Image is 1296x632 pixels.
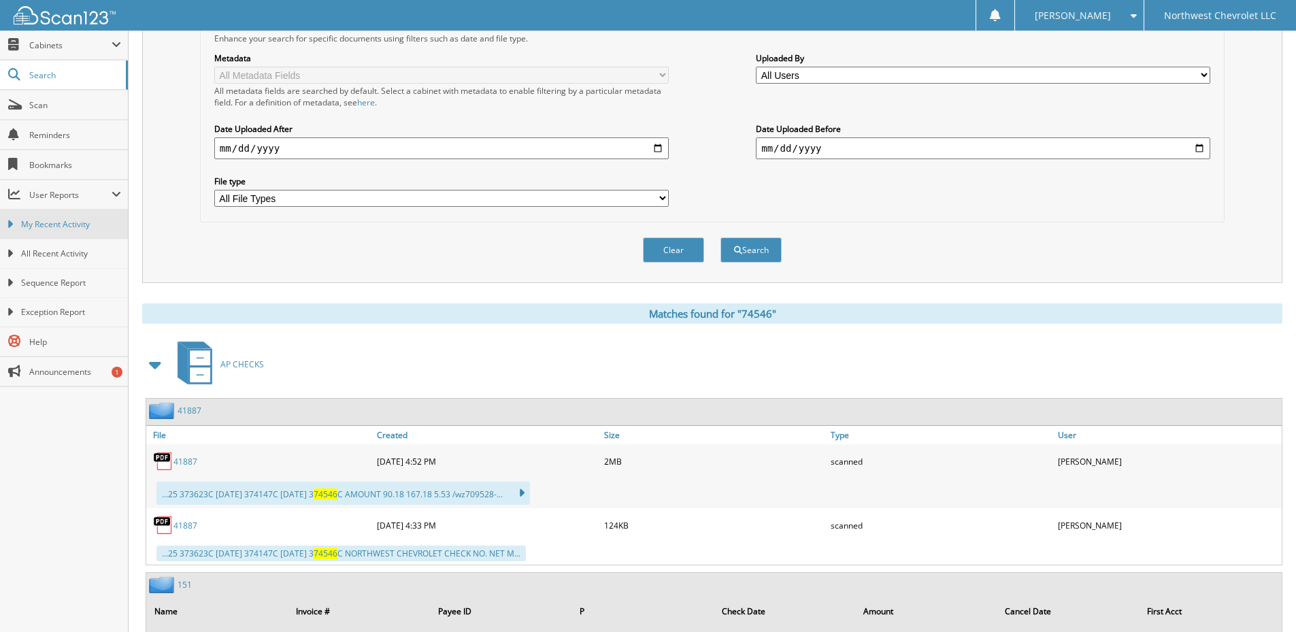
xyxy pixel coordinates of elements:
[29,69,119,81] span: Search
[29,189,112,201] span: User Reports
[1054,512,1282,539] div: [PERSON_NAME]
[21,248,121,260] span: All Recent Activity
[756,137,1210,159] input: end
[29,39,112,51] span: Cabinets
[373,448,601,475] div: [DATE] 4:52 PM
[112,367,122,378] div: 1
[373,512,601,539] div: [DATE] 4:33 PM
[643,237,704,263] button: Clear
[601,448,828,475] div: 2MB
[214,137,669,159] input: start
[357,97,375,108] a: here
[214,176,669,187] label: File type
[220,359,264,370] span: AP CHECKS
[601,512,828,539] div: 124KB
[21,306,121,318] span: Exception Report
[998,597,1138,625] th: Cancel Date
[178,579,192,591] a: 151
[148,597,288,625] th: Name
[214,123,669,135] label: Date Uploaded After
[1140,597,1280,625] th: First Acct
[1035,12,1111,20] span: [PERSON_NAME]
[756,52,1210,64] label: Uploaded By
[314,488,337,500] span: 74546
[1054,448,1282,475] div: [PERSON_NAME]
[142,303,1282,324] div: Matches found for "74546"
[756,123,1210,135] label: Date Uploaded Before
[827,448,1054,475] div: scanned
[431,597,571,625] th: Payee ID
[29,366,121,378] span: Announcements
[720,237,782,263] button: Search
[146,426,373,444] a: File
[289,597,429,625] th: Invoice #
[29,336,121,348] span: Help
[178,405,201,416] a: 41887
[857,597,997,625] th: Amount
[21,218,121,231] span: My Recent Activity
[207,33,1217,44] div: Enhance your search for specific documents using filters such as date and file type.
[1228,567,1296,632] iframe: Chat Widget
[214,85,669,108] div: All metadata fields are searched by default. Select a cabinet with metadata to enable filtering b...
[29,99,121,111] span: Scan
[156,482,530,505] div: ...25 373623C [DATE] 374147C [DATE] 3 C AMOUNT 90.18 167.18 5.53 /wz709528-...
[156,546,526,561] div: ...25 373623C [DATE] 374147C [DATE] 3 C NORTHWEST CHEVROLET CHECK NO. NET M...
[173,520,197,531] a: 41887
[14,6,116,24] img: scan123-logo-white.svg
[169,337,264,391] a: AP CHECKS
[314,548,337,559] span: 74546
[149,402,178,419] img: folder2.png
[827,512,1054,539] div: scanned
[715,597,855,625] th: Check Date
[153,451,173,471] img: PDF.png
[373,426,601,444] a: Created
[573,597,713,625] th: P
[29,159,121,171] span: Bookmarks
[1164,12,1276,20] span: Northwest Chevrolet LLC
[153,515,173,535] img: PDF.png
[601,426,828,444] a: Size
[21,277,121,289] span: Sequence Report
[149,576,178,593] img: folder2.png
[173,456,197,467] a: 41887
[1054,426,1282,444] a: User
[827,426,1054,444] a: Type
[214,52,669,64] label: Metadata
[29,129,121,141] span: Reminders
